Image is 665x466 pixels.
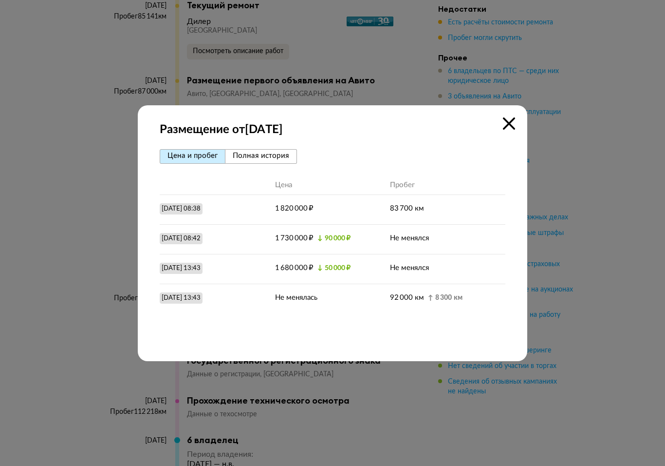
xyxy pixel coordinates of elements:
[390,181,415,190] div: Пробег
[162,234,201,243] div: [DATE] 08:42
[275,234,314,242] span: 1 730 000 ₽
[275,264,314,272] span: 1 680 000 ₽
[162,264,201,273] div: [DATE] 13:43
[160,122,505,137] strong: Размещение от [DATE]
[390,264,429,273] div: Не менялся
[167,152,218,159] span: Цена и пробег
[275,293,317,303] div: Не менялась
[275,205,314,212] span: 1 820 000 ₽
[317,265,351,272] div: ↓
[275,181,292,190] div: Цена
[225,149,297,164] button: Полная история
[162,205,201,214] div: [DATE] 08:38
[160,149,225,164] button: Цена и пробег
[162,294,201,303] div: [DATE] 13:43
[390,293,462,303] div: 92 000 км
[233,152,289,159] span: Полная история
[317,235,351,242] div: ↓
[325,265,351,272] span: 50 000 ₽
[390,204,428,214] div: 83 700 км
[390,234,429,243] div: Не менялся
[325,235,351,242] span: 90 000 ₽
[428,294,462,301] div: ↑ 8 300 км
